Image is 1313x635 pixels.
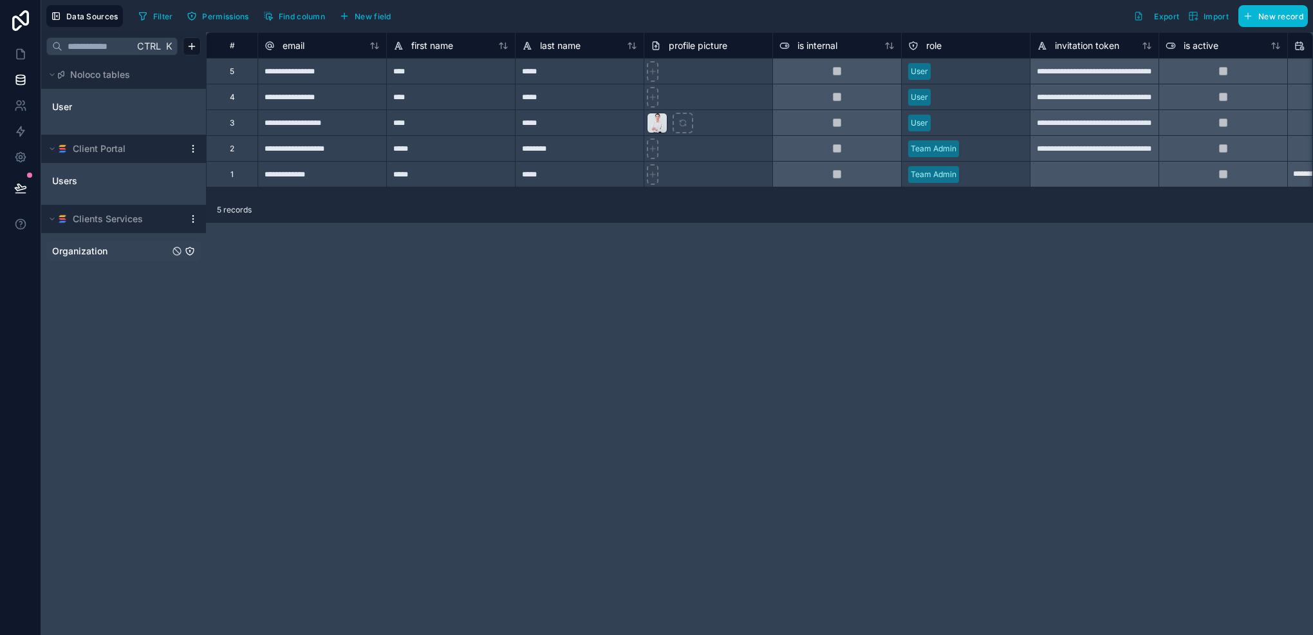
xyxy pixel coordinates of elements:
[46,171,201,191] div: Users
[230,169,234,180] div: 1
[153,12,173,21] span: Filter
[164,42,173,51] span: K
[217,205,252,215] span: 5 records
[669,39,727,52] span: profile picture
[1184,5,1233,27] button: Import
[230,144,234,154] div: 2
[230,92,235,102] div: 4
[66,12,118,21] span: Data Sources
[1258,12,1303,21] span: New record
[52,175,169,187] a: Users
[283,39,304,52] span: email
[46,140,183,158] button: SmartSuite logoClient Portal
[52,100,72,113] span: User
[926,39,942,52] span: role
[335,6,396,26] button: New field
[133,6,178,26] button: Filter
[46,241,201,261] div: Organization
[73,142,126,155] span: Client Portal
[202,12,248,21] span: Permissions
[797,39,837,52] span: is internal
[1204,12,1229,21] span: Import
[911,66,928,77] div: User
[57,214,68,224] img: SmartSuite logo
[136,38,162,54] span: Ctrl
[46,5,123,27] button: Data Sources
[911,117,928,129] div: User
[911,169,956,180] div: Team Admin
[279,12,325,21] span: Find column
[46,210,183,228] button: SmartSuite logoClients Services
[1154,12,1179,21] span: Export
[259,6,330,26] button: Find column
[73,213,143,225] span: Clients Services
[46,97,201,117] div: User
[182,6,258,26] a: Permissions
[230,118,234,128] div: 3
[1055,39,1119,52] span: invitation token
[216,41,248,50] div: #
[355,12,391,21] span: New field
[52,100,156,113] a: User
[411,39,453,52] span: first name
[1129,5,1184,27] button: Export
[1184,39,1218,52] span: is active
[1233,5,1308,27] a: New record
[911,143,956,155] div: Team Admin
[1238,5,1308,27] button: New record
[911,91,928,103] div: User
[46,66,193,84] button: Noloco tables
[52,245,107,258] span: Organization
[230,66,234,77] div: 5
[52,175,77,187] span: Users
[57,144,68,154] img: SmartSuite logo
[182,6,253,26] button: Permissions
[540,39,581,52] span: last name
[70,68,130,81] span: Noloco tables
[52,245,169,258] a: Organization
